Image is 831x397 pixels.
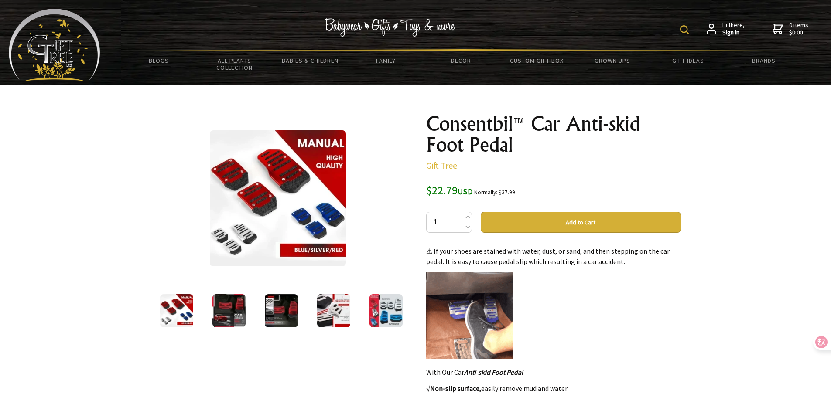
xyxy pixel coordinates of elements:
[426,183,473,197] span: $22.79
[212,294,246,327] img: Consentbil™ Car Anti-skid Foot Pedal
[789,21,808,37] span: 0 items
[722,21,745,37] span: Hi there,
[426,113,681,155] h1: Consentbil™ Car Anti-skid Foot Pedal
[348,51,423,70] a: Family
[272,51,348,70] a: Babies & Children
[197,51,272,77] a: All Plants Collection
[265,294,298,327] img: Consentbil™ Car Anti-skid Foot Pedal
[722,29,745,37] strong: Sign in
[426,383,681,394] p: √ easily remove mud and water
[426,160,457,171] a: Gift Tree
[160,294,193,327] img: Consentbil™ Car Anti-skid Foot Pedal
[9,9,100,81] img: Babyware - Gifts - Toys and more...
[430,384,481,393] strong: Non-slip surface,
[726,51,801,70] a: Brands
[210,130,346,266] img: Consentbil™ Car Anti-skid Foot Pedal
[650,51,726,70] a: Gift Ideas
[369,294,403,327] img: Consentbil™ Car Anti-skid Foot Pedal
[426,246,681,267] p: ⚠ If your shoes are stained with water, dust, or sand, and then stepping on the car pedal. It is ...
[325,18,456,37] img: Babywear - Gifts - Toys & more
[499,51,575,70] a: Custom Gift Box
[773,21,808,37] a: 0 items$0.00
[575,51,650,70] a: Grown Ups
[458,187,473,197] span: USD
[317,294,350,327] img: Consentbil™ Car Anti-skid Foot Pedal
[464,368,523,377] strong: Anti-skid Foot Pedal
[474,189,515,196] small: Normally: $37.99
[707,21,745,37] a: Hi there,Sign in
[789,29,808,37] strong: $0.00
[121,51,197,70] a: BLOGS
[481,212,681,233] button: Add to Cart
[680,25,689,34] img: product search
[426,367,681,377] p: With Our Car
[424,51,499,70] a: Decor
